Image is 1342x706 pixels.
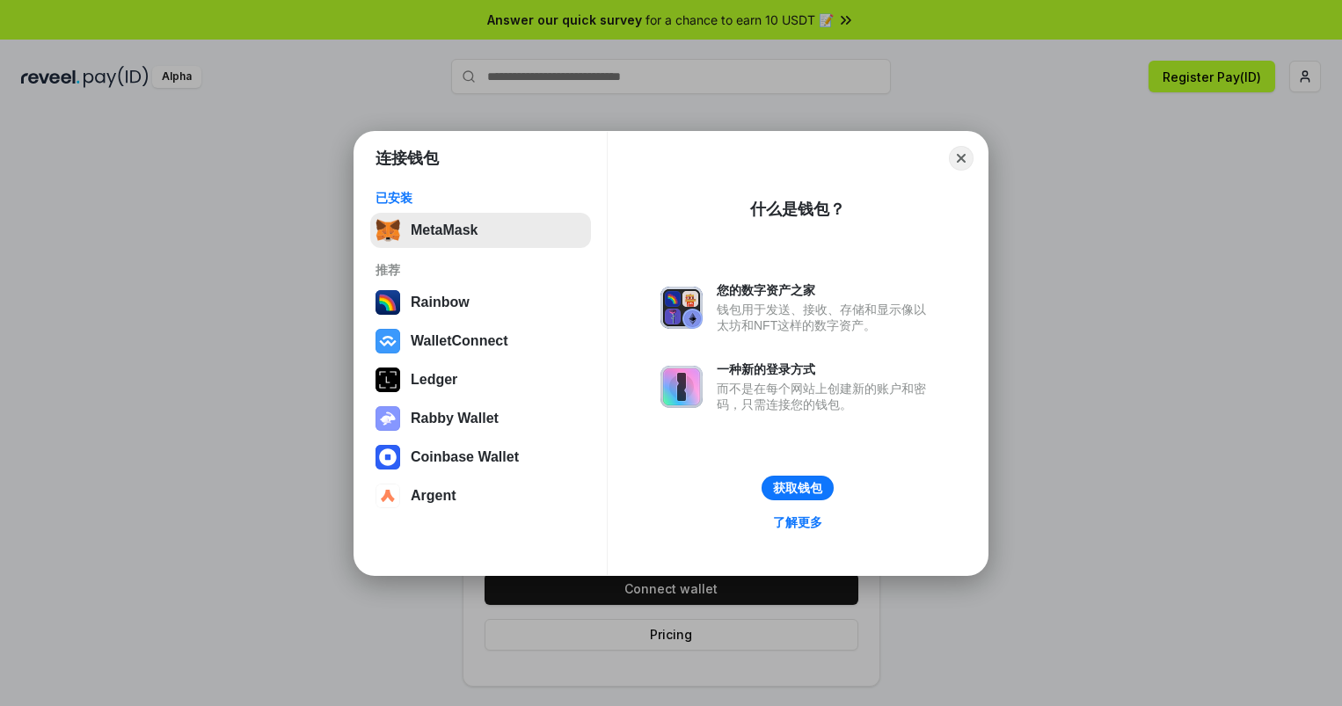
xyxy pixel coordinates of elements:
img: svg+xml,%3Csvg%20xmlns%3D%22http%3A%2F%2Fwww.w3.org%2F2000%2Fsvg%22%20fill%3D%22none%22%20viewBox... [376,406,400,431]
div: 什么是钱包？ [750,199,845,220]
h1: 连接钱包 [376,148,439,169]
button: Close [949,146,974,171]
img: svg+xml,%3Csvg%20width%3D%2228%22%20height%3D%2228%22%20viewBox%3D%220%200%2028%2028%22%20fill%3D... [376,484,400,508]
div: 推荐 [376,262,586,278]
a: 了解更多 [762,511,833,534]
button: Coinbase Wallet [370,440,591,475]
div: Argent [411,488,456,504]
img: svg+xml,%3Csvg%20fill%3D%22none%22%20height%3D%2233%22%20viewBox%3D%220%200%2035%2033%22%20width%... [376,218,400,243]
div: 而不是在每个网站上创建新的账户和密码，只需连接您的钱包。 [717,381,935,412]
img: svg+xml,%3Csvg%20width%3D%22120%22%20height%3D%22120%22%20viewBox%3D%220%200%20120%20120%22%20fil... [376,290,400,315]
img: svg+xml,%3Csvg%20xmlns%3D%22http%3A%2F%2Fwww.w3.org%2F2000%2Fsvg%22%20fill%3D%22none%22%20viewBox... [660,287,703,329]
button: Rabby Wallet [370,401,591,436]
img: svg+xml,%3Csvg%20xmlns%3D%22http%3A%2F%2Fwww.w3.org%2F2000%2Fsvg%22%20width%3D%2228%22%20height%3... [376,368,400,392]
div: 您的数字资产之家 [717,282,935,298]
img: svg+xml,%3Csvg%20width%3D%2228%22%20height%3D%2228%22%20viewBox%3D%220%200%2028%2028%22%20fill%3D... [376,445,400,469]
div: MetaMask [411,222,478,238]
img: svg+xml,%3Csvg%20width%3D%2228%22%20height%3D%2228%22%20viewBox%3D%220%200%2028%2028%22%20fill%3D... [376,329,400,353]
button: Argent [370,478,591,513]
div: WalletConnect [411,333,508,349]
div: Ledger [411,372,457,388]
button: Ledger [370,362,591,397]
div: Rabby Wallet [411,411,499,426]
div: 已安装 [376,190,586,206]
button: Rainbow [370,285,591,320]
button: 获取钱包 [762,476,834,500]
div: 了解更多 [773,514,822,530]
div: Coinbase Wallet [411,449,519,465]
div: 钱包用于发送、接收、存储和显示像以太坊和NFT这样的数字资产。 [717,302,935,333]
div: 一种新的登录方式 [717,361,935,377]
img: svg+xml,%3Csvg%20xmlns%3D%22http%3A%2F%2Fwww.w3.org%2F2000%2Fsvg%22%20fill%3D%22none%22%20viewBox... [660,366,703,408]
div: Rainbow [411,295,470,310]
button: MetaMask [370,213,591,248]
div: 获取钱包 [773,480,822,496]
button: WalletConnect [370,324,591,359]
